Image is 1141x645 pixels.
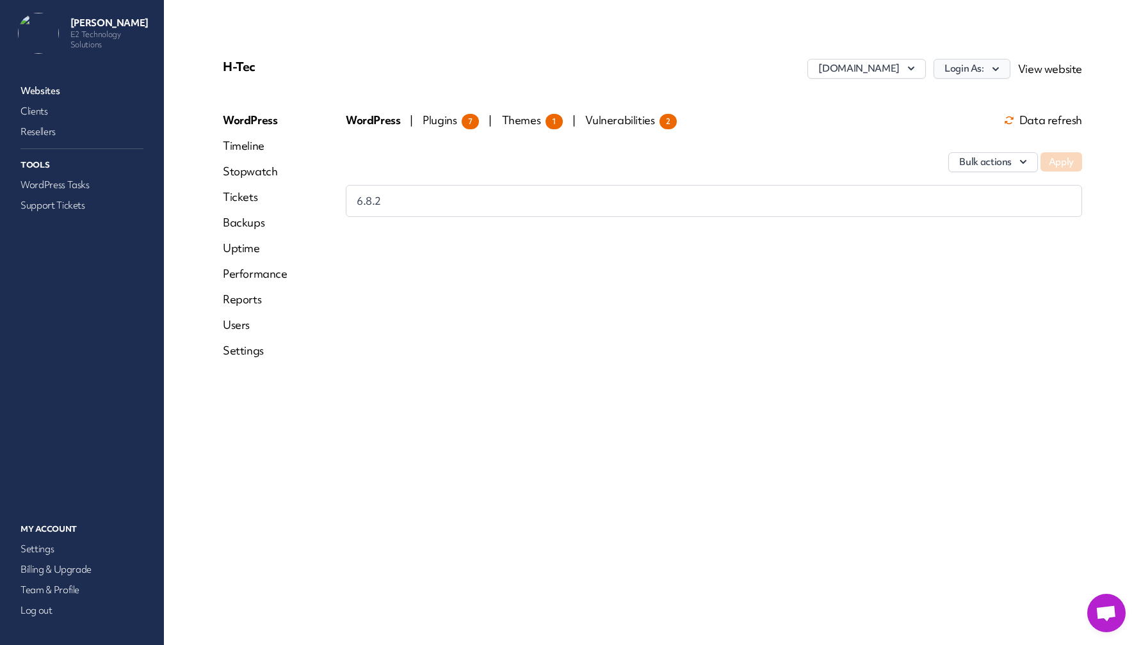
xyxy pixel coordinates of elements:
[346,113,402,127] span: WordPress
[18,521,146,537] p: My Account
[18,540,146,558] a: Settings
[1018,61,1082,76] a: View website
[223,189,287,205] a: Tickets
[18,601,146,619] a: Log out
[70,29,154,50] p: E2 Technology Solutions
[18,581,146,599] a: Team & Profile
[223,317,287,333] a: Users
[1087,594,1126,632] a: Open chat
[18,176,146,194] a: WordPress Tasks
[223,343,287,358] a: Settings
[357,193,381,209] span: 6.8.2
[423,113,479,127] span: Plugins
[18,102,146,120] a: Clients
[934,59,1010,79] button: Login As:
[223,138,287,154] a: Timeline
[18,82,146,100] a: Websites
[410,113,413,127] span: |
[1040,152,1082,171] button: Apply
[462,114,479,129] span: 7
[18,157,146,173] p: Tools
[223,292,287,307] a: Reports
[546,114,563,129] span: 1
[18,196,146,214] a: Support Tickets
[18,561,146,578] a: Billing & Upgrade
[18,123,146,141] a: Resellers
[660,114,677,129] span: 2
[223,113,287,128] a: WordPress
[585,113,676,127] span: Vulnerabilities
[807,59,925,79] button: [DOMAIN_NAME]
[223,164,287,179] a: Stopwatch
[1004,115,1082,125] span: Data refresh
[70,17,154,29] p: [PERSON_NAME]
[223,59,509,74] p: H-Tec
[223,266,287,282] a: Performance
[948,152,1038,172] button: Bulk actions
[502,113,563,127] span: Themes
[223,241,287,256] a: Uptime
[489,113,492,127] span: |
[223,215,287,230] a: Backups
[572,113,576,127] span: |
